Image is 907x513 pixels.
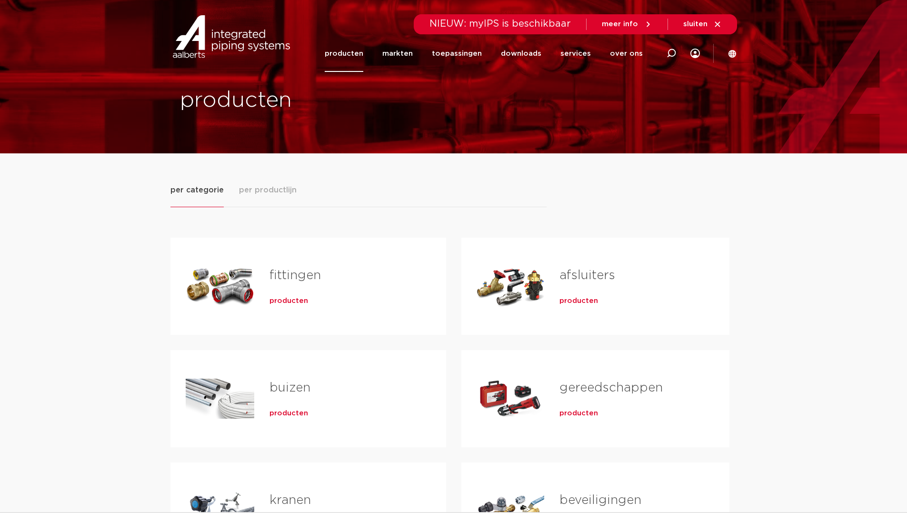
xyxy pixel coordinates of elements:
a: sluiten [683,20,722,29]
a: producten [325,35,363,72]
a: over ons [610,35,643,72]
a: buizen [269,382,310,394]
a: markten [382,35,413,72]
span: NIEUW: myIPS is beschikbaar [429,19,571,29]
a: toepassingen [432,35,482,72]
a: fittingen [269,269,321,282]
a: producten [269,409,308,418]
span: meer info [602,20,638,28]
a: kranen [269,494,311,506]
a: beveiligingen [559,494,641,506]
nav: Menu [325,35,643,72]
span: per productlijn [239,184,297,196]
a: producten [269,296,308,306]
a: downloads [501,35,541,72]
a: gereedschappen [559,382,663,394]
h1: producten [180,85,449,116]
span: sluiten [683,20,708,28]
a: producten [559,409,598,418]
a: afsluiters [559,269,615,282]
a: meer info [602,20,652,29]
a: producten [559,296,598,306]
span: per categorie [170,184,224,196]
a: services [560,35,591,72]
